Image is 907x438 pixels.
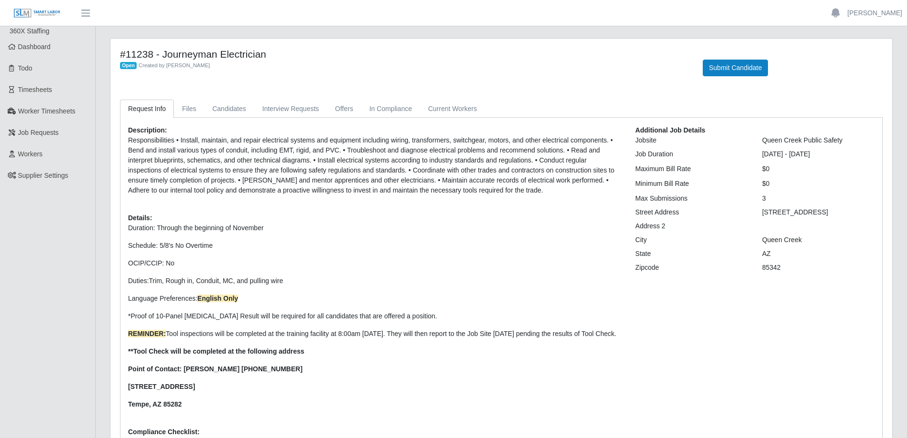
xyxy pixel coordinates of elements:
[755,135,882,145] div: Queen Creek Public Safety
[128,383,195,390] strong: [STREET_ADDRESS]
[18,129,59,136] span: Job Requests
[628,249,755,259] div: State
[120,100,174,118] a: Request Info
[628,135,755,145] div: Jobsite
[755,207,882,217] div: [STREET_ADDRESS]
[139,62,210,68] span: Created by [PERSON_NAME]
[628,149,755,159] div: Job Duration
[628,164,755,174] div: Maximum Bill Rate
[18,64,32,72] span: Todo
[755,249,882,259] div: AZ
[755,235,882,245] div: Queen Creek
[628,194,755,204] div: Max Submissions
[174,100,204,118] a: Files
[361,100,420,118] a: In Compliance
[628,207,755,217] div: Street Address
[628,221,755,231] div: Address 2
[635,126,705,134] b: Additional Job Details
[18,150,43,158] span: Workers
[420,100,485,118] a: Current Workers
[128,428,199,436] b: Compliance Checklist:
[327,100,361,118] a: Offers
[847,8,902,18] a: [PERSON_NAME]
[128,276,621,286] p: Duties:
[128,135,621,195] p: Responsibilities • Install, maintain, and repair electrical systems and equipment including wirin...
[128,294,621,304] p: Language Preferences:
[204,100,254,118] a: Candidates
[628,235,755,245] div: City
[13,8,61,19] img: SLM Logo
[120,62,137,70] span: Open
[18,172,69,179] span: Supplier Settings
[628,179,755,189] div: Minimum Bill Rate
[128,258,621,268] p: OCIP/CCIP: No
[703,60,768,76] button: Submit Candidate
[254,100,327,118] a: Interview Requests
[755,194,882,204] div: 3
[18,107,75,115] span: Worker Timesheets
[128,241,621,251] p: Schedule: 5/8's No Overtime
[128,329,621,339] p: Tool inspections will be completed at the training facility at 8:00am [DATE]. They will then repo...
[128,311,621,321] p: *Proof of 10-Panel [MEDICAL_DATA] Result will be required for all candidates that are offered a p...
[128,330,166,337] strong: REMINDER:
[128,223,621,233] p: Duration: Through the beginning of November
[755,179,882,189] div: $0
[755,164,882,174] div: $0
[128,214,152,222] b: Details:
[18,86,52,93] span: Timesheets
[10,27,50,35] span: 360X Staffing
[149,277,283,285] span: Trim, Rough in, Conduit, MC, and pulling wire
[128,126,167,134] b: Description:
[128,347,304,355] strong: **Tool Check will be completed at the following address
[755,149,882,159] div: [DATE] - [DATE]
[628,263,755,273] div: Zipcode
[128,400,182,408] strong: Tempe, AZ 85282
[18,43,51,51] span: Dashboard
[128,365,302,373] strong: Point of Contact: [PERSON_NAME] [PHONE_NUMBER]
[198,295,239,302] strong: English Only
[755,263,882,273] div: 85342
[120,48,688,60] h4: #11238 - Journeyman Electrician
